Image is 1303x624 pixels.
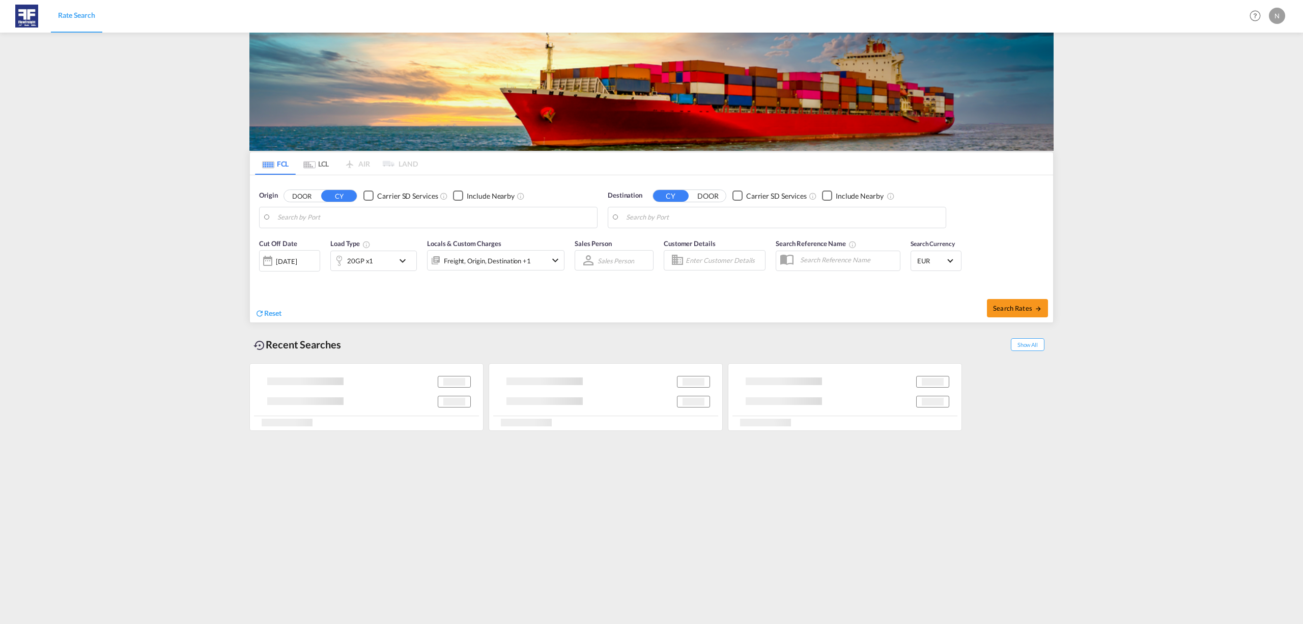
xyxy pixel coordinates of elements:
input: Search by Port [626,210,941,225]
div: N [1269,8,1285,24]
md-icon: Unchecked: Ignores neighbouring ports when fetching rates.Checked : Includes neighbouring ports w... [517,192,525,200]
span: Origin [259,191,277,201]
div: [DATE] [259,250,320,272]
span: Sales Person [575,239,612,248]
md-checkbox: Checkbox No Ink [822,191,884,201]
button: DOOR [690,190,726,202]
span: Customer Details [664,239,715,248]
md-icon: Unchecked: Ignores neighbouring ports when fetching rates.Checked : Includes neighbouring ports w... [887,192,895,200]
div: Origin DOOR CY Checkbox No InkUnchecked: Search for CY (Container Yard) services for all selected... [250,175,1053,322]
md-icon: icon-backup-restore [253,339,266,351]
md-tab-item: FCL [255,152,296,175]
md-tab-item: LCL [296,152,336,175]
div: Carrier SD Services [377,191,438,201]
div: Recent Searches [249,333,345,356]
span: Help [1247,7,1264,24]
span: Show All [1011,338,1044,351]
input: Search by Port [277,210,592,225]
div: Include Nearby [836,191,884,201]
button: Search Ratesicon-arrow-right [987,299,1048,317]
div: icon-refreshReset [255,308,281,319]
md-icon: icon-chevron-down [396,255,414,267]
span: Search Currency [911,240,955,248]
md-icon: icon-arrow-right [1035,305,1042,312]
div: Carrier SD Services [746,191,807,201]
div: 20GP x1 [347,254,373,268]
button: CY [653,190,689,202]
div: [DATE] [276,257,297,266]
div: Freight Origin Destination Factory Stuffing [444,254,531,268]
md-select: Sales Person [597,253,635,268]
span: Rate Search [58,11,95,19]
md-icon: Your search will be saved by the below given name [848,240,857,249]
input: Search Reference Name [795,252,900,267]
button: CY [321,190,357,202]
md-icon: icon-refresh [255,309,264,318]
md-icon: icon-information-outline [362,240,371,249]
div: 20GP x1icon-chevron-down [330,251,417,271]
div: Freight Origin Destination Factory Stuffingicon-chevron-down [427,250,564,270]
span: Reset [264,309,281,317]
span: Locals & Custom Charges [427,239,501,248]
span: Search Reference Name [776,239,857,248]
md-checkbox: Checkbox No Ink [732,191,807,201]
button: DOOR [284,190,320,202]
md-pagination-wrapper: Use the left and right arrow keys to navigate between tabs [255,152,418,175]
md-checkbox: Checkbox No Ink [363,191,438,201]
span: Search Rates [993,304,1042,312]
md-icon: icon-chevron-down [549,254,561,266]
span: Destination [608,191,642,201]
md-checkbox: Checkbox No Ink [453,191,515,201]
span: Cut Off Date [259,239,297,248]
img: LCL+%26+FCL+BACKGROUND.png [249,33,1054,151]
md-icon: Unchecked: Search for CY (Container Yard) services for all selected carriers.Checked : Search for... [440,192,448,200]
md-select: Select Currency: € EUREuro [916,253,956,268]
div: Help [1247,7,1269,25]
md-datepicker: Select [259,270,267,284]
div: Include Nearby [467,191,515,201]
input: Enter Customer Details [686,253,762,268]
md-icon: Unchecked: Search for CY (Container Yard) services for all selected carriers.Checked : Search for... [809,192,817,200]
span: Load Type [330,239,371,248]
span: EUR [917,256,946,265]
img: c5c165f09e5811eeb82c377d2fa6103f.JPG [15,5,38,28]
